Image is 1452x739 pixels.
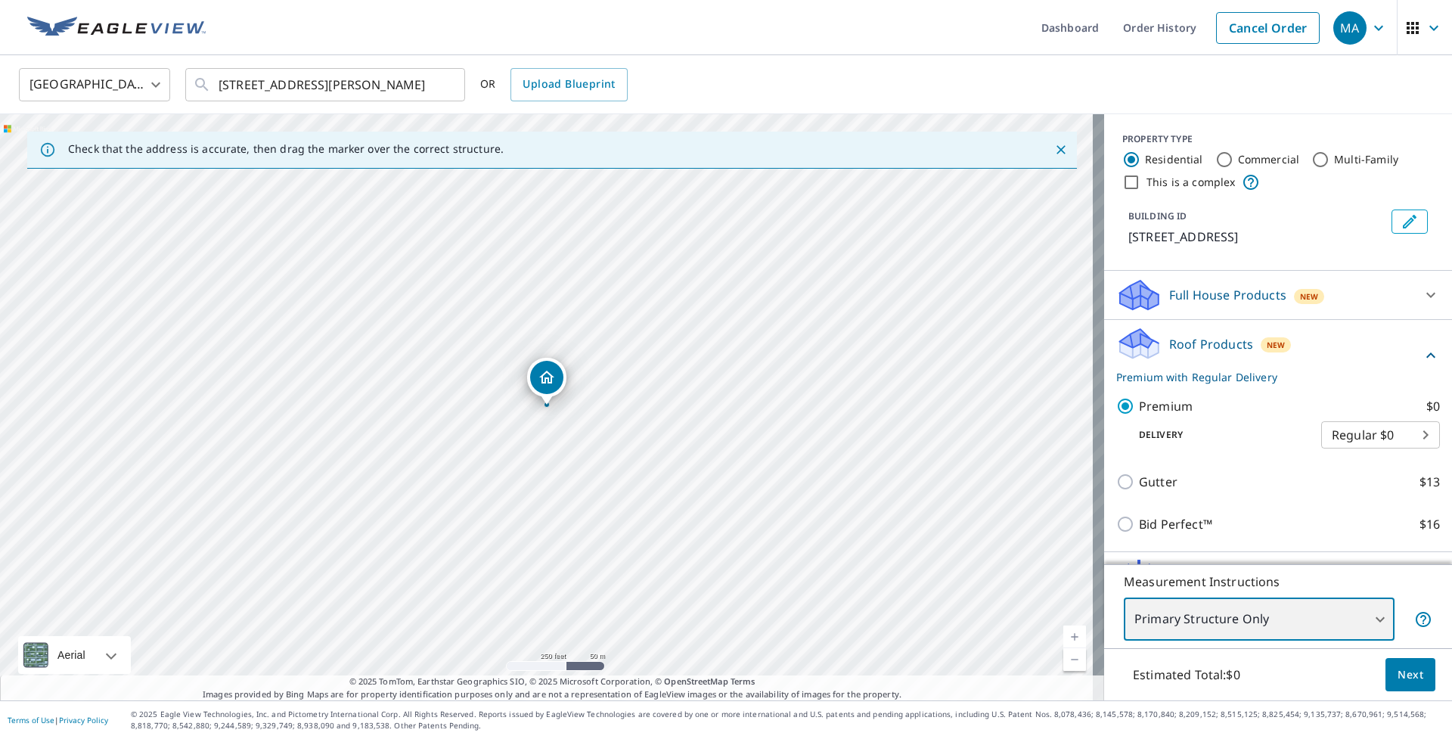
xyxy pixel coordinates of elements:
button: Edit building 1 [1391,210,1428,234]
div: Dropped pin, building 1, Residential property, 205 Looneybrook Dr Fountain Inn, SC 29644 [527,358,566,405]
div: MA [1333,11,1367,45]
span: New [1267,339,1285,351]
a: Cancel Order [1216,12,1320,44]
label: Commercial [1238,152,1300,167]
a: Current Level 17, Zoom In [1063,626,1086,648]
div: Regular $0 [1321,414,1440,456]
p: Full House Products [1169,286,1286,304]
p: | [8,716,108,725]
a: Upload Blueprint [510,68,627,101]
div: Aerial [18,636,131,674]
label: Multi-Family [1334,152,1398,167]
span: © 2025 TomTom, Earthstar Geographics SIO, © 2025 Microsoft Corporation, © [349,675,755,688]
div: Full House ProductsNew [1116,277,1440,313]
p: BUILDING ID [1128,210,1187,222]
a: Privacy Policy [59,715,108,725]
a: OpenStreetMap [664,675,728,687]
p: Delivery [1116,428,1321,442]
p: Premium [1139,397,1193,415]
p: Measurement Instructions [1124,573,1432,591]
p: $16 [1419,515,1440,533]
div: Primary Structure Only [1124,598,1395,641]
span: Next [1398,666,1423,685]
label: Residential [1145,152,1203,167]
p: Roof Products [1169,335,1253,353]
span: Your report will include only the primary structure on the property. For example, a detached gara... [1414,610,1432,629]
p: Premium with Regular Delivery [1116,369,1422,385]
button: Next [1385,658,1435,692]
p: © 2025 Eagle View Technologies, Inc. and Pictometry International Corp. All Rights Reserved. Repo... [131,709,1444,731]
span: Upload Blueprint [523,75,615,94]
div: OR [480,68,628,101]
p: [STREET_ADDRESS] [1128,228,1385,246]
div: Aerial [53,636,90,674]
p: Bid Perfect™ [1139,515,1212,533]
p: $0 [1426,397,1440,415]
p: Estimated Total: $0 [1121,658,1252,691]
button: Close [1051,140,1071,160]
p: Gutter [1139,473,1177,491]
a: Terms of Use [8,715,54,725]
img: EV Logo [27,17,206,39]
span: New [1300,290,1318,303]
label: This is a complex [1146,175,1236,190]
input: Search by address or latitude-longitude [219,64,434,106]
p: $13 [1419,473,1440,491]
p: Check that the address is accurate, then drag the marker over the correct structure. [68,142,504,156]
div: Solar ProductsNew [1116,558,1440,595]
div: [GEOGRAPHIC_DATA] [19,64,170,106]
div: PROPERTY TYPE [1122,132,1434,146]
a: Terms [731,675,755,687]
a: Current Level 17, Zoom Out [1063,648,1086,671]
div: Roof ProductsNewPremium with Regular Delivery [1116,326,1440,385]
